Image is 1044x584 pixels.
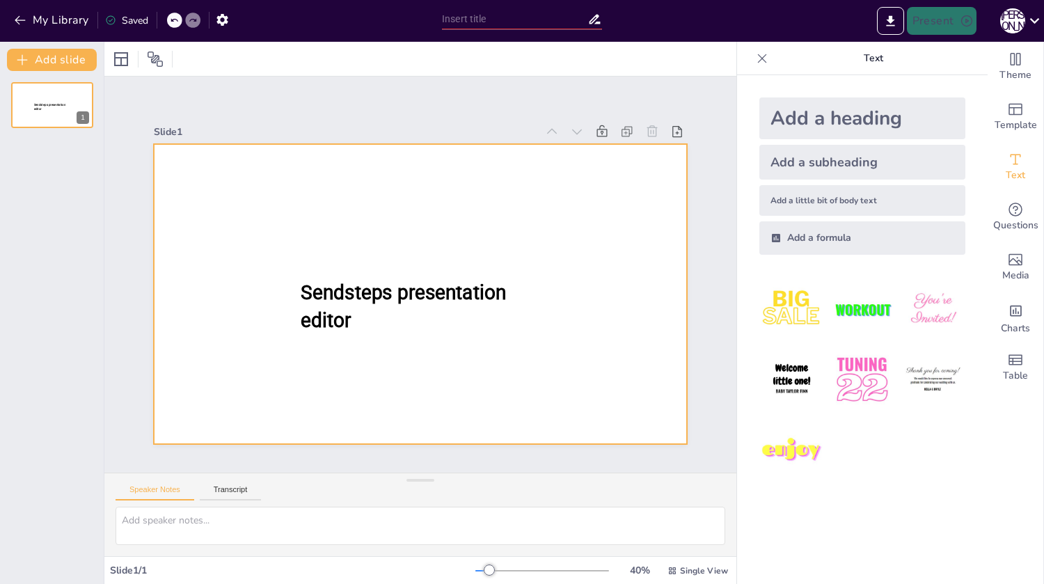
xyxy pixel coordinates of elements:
input: Insert title [442,9,587,29]
div: 1 [11,82,93,128]
span: Template [995,118,1037,133]
span: Theme [999,68,1031,83]
div: Add a table [988,342,1043,393]
button: Transcript [200,485,262,500]
span: Single View [680,565,728,576]
div: 1 [77,111,89,124]
div: Add a formula [759,221,965,255]
img: 2.jpeg [830,277,894,342]
span: Position [147,51,164,68]
button: Speaker Notes [116,485,194,500]
div: Change the overall theme [988,42,1043,92]
span: Sendsteps presentation editor [301,282,506,332]
div: Add charts and graphs [988,292,1043,342]
img: 7.jpeg [759,418,824,483]
div: Add a subheading [759,145,965,180]
span: Charts [1001,321,1030,336]
span: Sendsteps presentation editor [34,103,65,111]
img: 4.jpeg [759,347,824,412]
span: Questions [993,218,1038,233]
div: Add images, graphics, shapes or video [988,242,1043,292]
div: С [PERSON_NAME] [1000,8,1025,33]
img: 1.jpeg [759,277,824,342]
div: Slide 1 / 1 [110,564,475,577]
img: 3.jpeg [901,277,965,342]
div: Add ready made slides [988,92,1043,142]
span: Media [1002,268,1029,283]
button: Export to PowerPoint [877,7,904,35]
div: Slide 1 [154,125,537,139]
img: 5.jpeg [830,347,894,412]
div: Add a little bit of body text [759,185,965,216]
button: My Library [10,9,95,31]
button: Add slide [7,49,97,71]
button: Present [907,7,976,35]
div: Add text boxes [988,142,1043,192]
img: 6.jpeg [901,347,965,412]
p: Text [773,42,974,75]
div: Add a heading [759,97,965,139]
div: Layout [110,48,132,70]
button: С [PERSON_NAME] [1000,7,1025,35]
div: 40 % [623,564,656,577]
div: Get real-time input from your audience [988,192,1043,242]
span: Text [1006,168,1025,183]
span: Table [1003,368,1028,384]
div: Saved [105,14,148,27]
